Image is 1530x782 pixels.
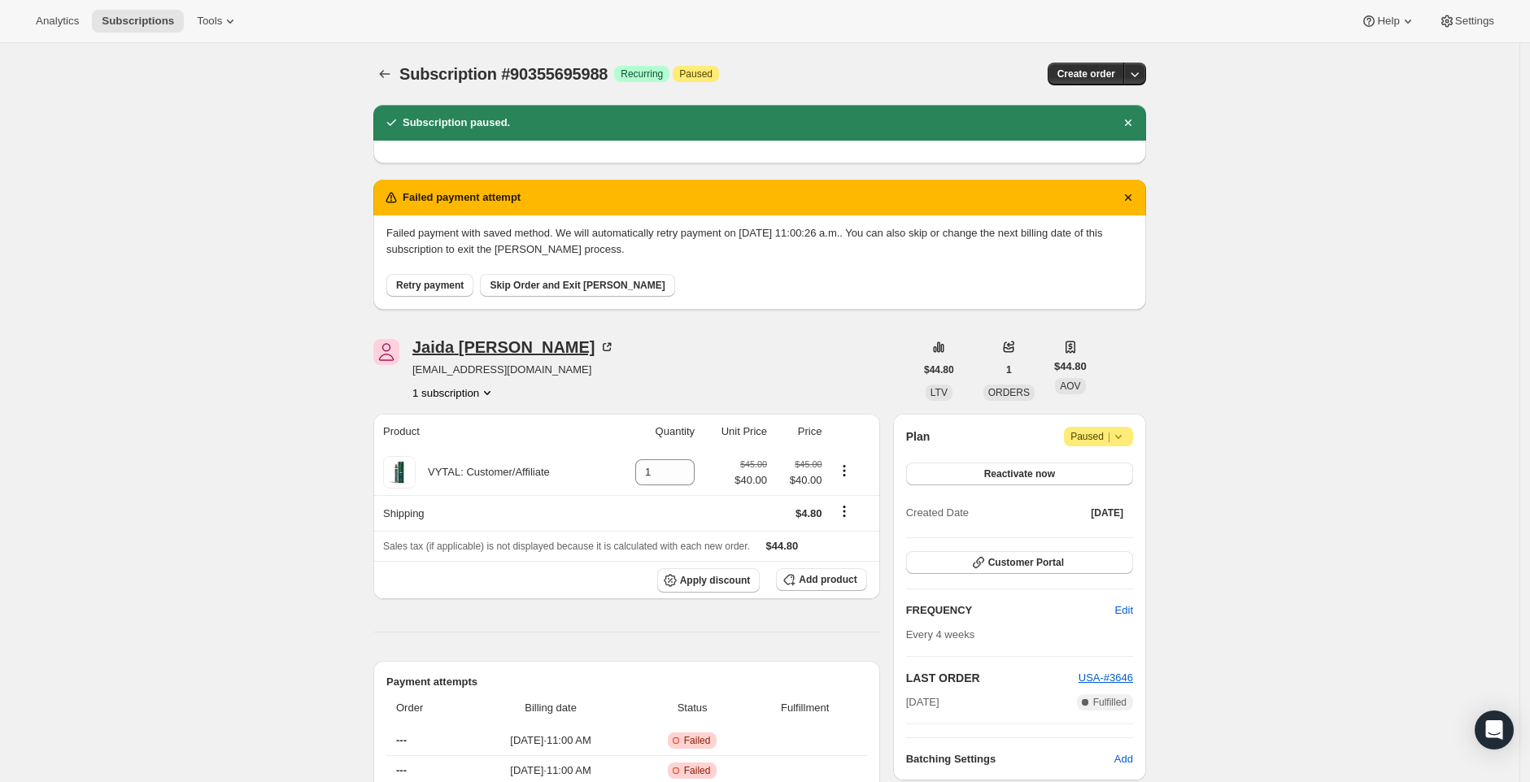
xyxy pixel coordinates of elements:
button: Analytics [26,10,89,33]
span: Skip Order and Exit [PERSON_NAME] [490,279,665,292]
th: Quantity [609,414,700,450]
button: Shipping actions [831,502,857,520]
button: 1 [996,358,1022,381]
span: | [1108,430,1110,443]
div: Jaida [PERSON_NAME] [412,339,615,355]
span: [DATE] [906,694,939,710]
button: Edit [1105,597,1143,623]
h2: Payment attempts [386,674,867,690]
span: [EMAIL_ADDRESS][DOMAIN_NAME] [412,362,615,378]
span: Fulfillment [753,700,857,716]
span: [DATE] · 11:00 AM [470,732,632,749]
span: Created Date [906,505,969,521]
span: Add [1114,751,1133,767]
img: product img [383,456,416,489]
th: Unit Price [700,414,772,450]
div: VYTAL: Customer/Affiliate [416,464,550,480]
span: [DATE] · 11:00 AM [470,762,632,779]
button: Product actions [831,462,857,480]
button: Subscriptions [92,10,184,33]
button: Add product [776,568,866,591]
span: Recurring [621,67,663,80]
button: Create order [1048,63,1125,85]
span: Edit [1115,602,1133,619]
button: Customer Portal [906,551,1133,574]
span: --- [396,734,407,746]
span: --- [396,764,407,776]
th: Order [386,690,465,726]
span: Tools [197,15,222,28]
span: Create order [1057,67,1115,80]
h2: LAST ORDER [906,670,1079,686]
span: Add product [799,573,857,586]
button: Product actions [412,384,495,401]
span: Retry payment [396,279,464,292]
span: Subscriptions [102,15,174,28]
button: [DATE] [1081,502,1133,524]
span: Every 4 weeks [906,628,975,641]
span: Failed [684,764,711,777]
span: Analytics [36,15,79,28]
span: Status [641,700,743,716]
span: AOV [1060,380,1080,392]
span: Jaida Bazemore [373,339,399,365]
span: $44.80 [766,540,799,552]
p: Failed payment with saved method. We will automatically retry payment on [DATE] 11:00:26 a.m.. Yo... [386,225,1133,258]
span: $44.80 [924,363,954,376]
span: 1 [1006,363,1012,376]
th: Product [373,414,609,450]
small: $45.00 [740,459,767,469]
button: Tools [187,10,248,33]
span: Reactivate now [984,467,1055,480]
span: Fulfilled [1093,696,1127,709]
button: Retry payment [386,274,473,297]
span: Customer Portal [988,556,1064,569]
button: Apply discount [657,568,761,593]
button: Add [1105,746,1143,772]
button: $44.80 [914,358,964,381]
h2: Failed payment attempt [403,189,521,206]
span: Help [1377,15,1399,28]
span: ORDERS [988,387,1030,398]
button: Reactivate now [906,463,1133,485]
span: Apply discount [680,574,751,587]
span: LTV [931,387,948,398]
div: Open Intercom Messenger [1475,710,1514,749]
span: [DATE] [1091,506,1123,519]
small: $45.00 [795,459,822,469]
button: Skip Order and Exit [PERSON_NAME] [480,274,674,297]
button: Settings [1429,10,1504,33]
th: Shipping [373,495,609,531]
span: $4.80 [796,507,822,519]
span: Failed [684,734,711,747]
h2: Subscription paused. [403,115,510,131]
span: Billing date [470,700,632,716]
button: USA-#3646 [1079,670,1133,686]
h2: FREQUENCY [906,602,1115,619]
h2: Plan [906,428,931,445]
span: $40.00 [777,472,822,489]
span: Settings [1455,15,1494,28]
span: $44.80 [1054,358,1087,375]
a: USA-#3646 [1079,671,1133,684]
h6: Batching Settings [906,751,1114,767]
span: Paused [679,67,713,80]
th: Price [772,414,826,450]
button: Dismiss notification [1117,186,1140,209]
span: Paused [1070,428,1127,445]
button: Help [1351,10,1425,33]
button: Dismiss notification [1117,111,1140,134]
span: $40.00 [734,472,767,489]
span: Subscription #90355695988 [399,65,608,83]
button: Subscriptions [373,63,396,85]
span: Sales tax (if applicable) is not displayed because it is calculated with each new order. [383,541,750,552]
